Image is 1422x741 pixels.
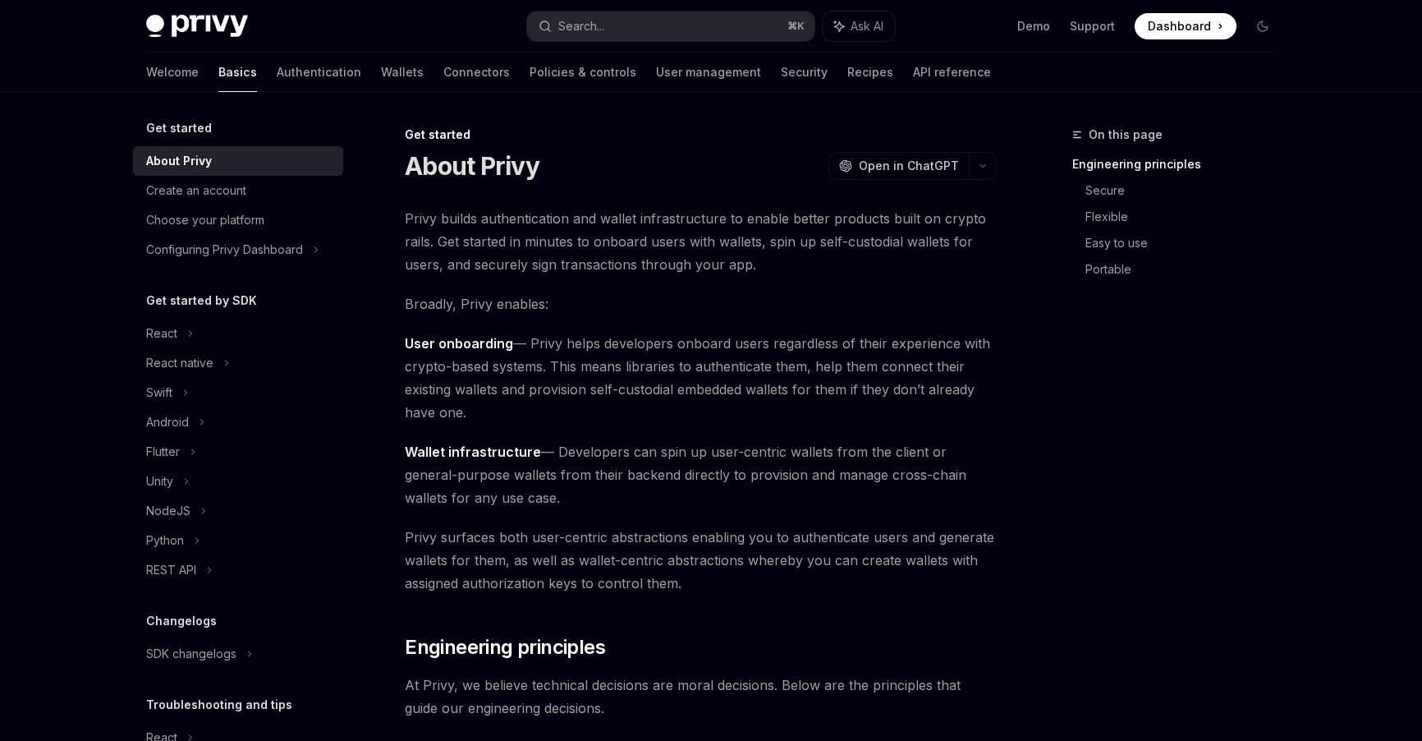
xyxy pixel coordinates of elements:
span: Ask AI [851,18,883,35]
a: Create an account [133,176,343,205]
a: Support [1070,18,1115,35]
h5: Changelogs [146,611,217,631]
h5: Get started [146,118,212,138]
a: Easy to use [1085,230,1289,256]
strong: Wallet infrastructure [405,444,541,460]
div: SDK changelogs [146,644,236,664]
a: Basics [218,53,257,92]
div: Create an account [146,181,246,200]
a: Authentication [277,53,361,92]
div: REST API [146,560,196,580]
span: Dashboard [1148,18,1211,35]
span: On this page [1089,125,1163,145]
span: — Developers can spin up user-centric wallets from the client or general-purpose wallets from the... [405,440,997,509]
div: Get started [405,127,997,143]
a: Security [781,53,828,92]
a: Secure [1085,177,1289,204]
span: — Privy helps developers onboard users regardless of their experience with crypto-based systems. ... [405,332,997,424]
span: At Privy, we believe technical decisions are moral decisions. Below are the principles that guide... [405,674,997,720]
a: Wallets [381,53,424,92]
div: Flutter [146,442,180,462]
span: ⌘ K [787,20,805,33]
a: API reference [913,53,991,92]
div: Unity [146,472,173,491]
a: Recipes [847,53,893,92]
a: Dashboard [1135,13,1236,39]
span: Engineering principles [405,634,605,660]
span: Privy builds authentication and wallet infrastructure to enable better products built on crypto r... [405,207,997,276]
div: Choose your platform [146,210,264,230]
span: Privy surfaces both user-centric abstractions enabling you to authenticate users and generate wal... [405,526,997,595]
strong: User onboarding [405,335,513,352]
h5: Get started by SDK [146,291,257,311]
div: Search... [558,16,604,36]
div: Python [146,531,184,550]
span: Broadly, Privy enables: [405,292,997,315]
button: Open in ChatGPT [828,152,969,180]
div: Swift [146,383,172,403]
h1: About Privy [405,151,539,181]
button: Toggle dark mode [1250,13,1276,39]
div: NodeJS [146,501,190,521]
img: dark logo [146,15,248,38]
a: Engineering principles [1072,151,1289,177]
span: Open in ChatGPT [859,158,959,174]
a: Demo [1017,18,1050,35]
a: Choose your platform [133,205,343,235]
a: Portable [1085,256,1289,283]
a: Welcome [146,53,199,92]
div: React native [146,353,213,373]
a: Flexible [1085,204,1289,230]
a: User management [656,53,761,92]
div: React [146,324,177,343]
div: About Privy [146,151,212,171]
div: Android [146,412,189,432]
div: Configuring Privy Dashboard [146,240,303,260]
a: Policies & controls [530,53,636,92]
h5: Troubleshooting and tips [146,695,292,715]
a: Connectors [443,53,510,92]
button: Search...⌘K [527,12,814,41]
a: About Privy [133,146,343,176]
button: Ask AI [823,12,895,41]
